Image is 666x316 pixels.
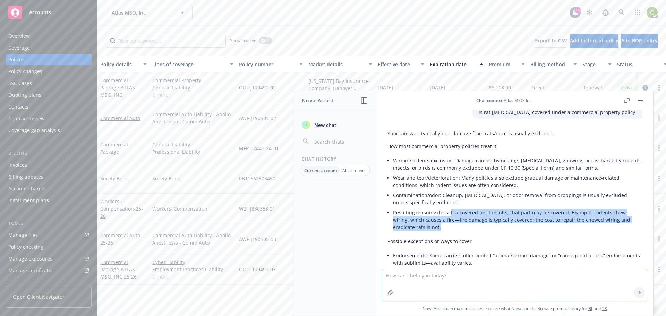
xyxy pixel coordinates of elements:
li: Resulting (ensuing) loss: If a covered peril results, that part may be covered. Example: rodents ... [393,207,642,232]
div: Lines of coverage [152,61,226,68]
span: Export to CSV [534,37,567,44]
p: All accounts [342,168,366,173]
div: Policy checking [8,241,43,253]
a: Contract review [6,113,92,124]
a: Invoices [6,160,92,171]
a: Policy checking [6,241,92,253]
div: Manage certificates [8,265,54,276]
div: Contract review [8,113,45,124]
span: Open Client Navigator [13,293,65,300]
a: more [655,265,663,274]
div: Manage files [8,230,38,241]
div: Policy changes [8,66,42,77]
span: $6,118.00 [489,84,511,91]
div: Policies [8,54,26,65]
span: Atlas MSO, Inc [112,9,172,16]
span: ODF-J190490-03 [239,266,276,273]
p: Possible exceptions or ways to cover [387,238,642,245]
a: Policy changes [6,66,92,77]
a: Coverage [6,42,92,53]
a: Commercial Property [152,77,233,84]
span: Active [620,85,634,91]
div: Market details [308,61,365,68]
div: Policy number [239,61,295,68]
div: Billing [6,150,92,157]
a: Account charges [6,183,92,194]
a: Workers' Compensation [100,198,143,219]
a: Policies [6,54,92,65]
a: Manage files [6,230,92,241]
div: Stage [582,61,604,68]
a: TR [602,306,607,311]
a: General Liability [152,141,233,148]
span: Nova Assist can make mistakes. Explore what Nova can do: Browse prompt library for and [379,301,650,316]
a: more [655,205,663,213]
a: General Liability [152,84,233,91]
span: AWF-J190505-02 [239,114,276,122]
div: SSC Cases [8,78,32,89]
li: Business income: Only applies if there is direct physical loss of or damage to covered property b... [393,268,642,292]
span: [DATE] [430,84,445,91]
div: : Atlas MSO, Inc [476,97,531,103]
a: Installment plans [6,195,92,206]
span: ODF-J190490-02 [239,84,276,91]
a: Accounts [6,3,92,22]
a: Switch app [631,6,644,19]
a: Search [615,6,629,19]
a: Manage exposures [6,253,92,264]
a: Billing updates [6,171,92,182]
div: Policy details [100,61,139,68]
h1: Nova Assist [302,97,334,104]
button: Export to CSV [534,34,567,48]
img: photo [647,7,658,18]
a: Coverage gap analysis [6,125,92,136]
button: Stage [580,56,614,72]
button: Policy number [236,56,306,72]
a: Professional Liability [152,148,233,155]
div: Premium [489,61,517,68]
a: Commercial Auto Liability - Apollo Anesthesia - Comm Auto [152,111,233,125]
span: W2F J830358 01 [239,205,275,212]
a: Manage claims [6,277,92,288]
button: New chat [299,119,371,131]
span: Accounts [29,10,51,15]
input: Search chats [313,137,368,146]
a: Report a Bug [599,6,613,19]
p: is rat [MEDICAL_DATA] covered under a commercial property policy [479,109,635,116]
span: Renewal [582,84,602,91]
button: Effective date [375,56,427,72]
a: circleInformation [641,84,649,92]
span: [DATE] [378,84,393,91]
p: Current account [304,168,338,173]
div: Invoices [8,160,27,171]
a: Commercial Package [100,77,135,98]
span: New chat [313,121,336,129]
button: Add BOR policy [621,34,658,48]
button: Lines of coverage [150,56,236,72]
a: more [655,235,663,243]
span: Add BOR policy [621,37,658,44]
a: Cyber Liability [152,258,233,266]
a: Contacts [6,101,92,112]
p: How most commercial property policies treat it [387,143,642,150]
a: more [655,84,663,92]
div: Coverage [8,42,30,53]
div: Quoting plans [8,89,41,101]
div: Billing method [530,61,569,68]
li: Vermin/rodents exclusion: Damage caused by nesting, [MEDICAL_DATA], gnawing, or discharge by rode... [393,155,642,173]
div: Effective date [378,61,417,68]
button: Expiration date [427,56,486,72]
div: Overview [8,31,30,42]
a: Commercial Auto Liability - Apollo Anesthesia - Comm Auto [152,232,233,246]
a: Surety Bond [100,175,129,182]
div: Coverage gap analysis [8,125,60,136]
a: more [655,114,663,122]
div: Manage exposures [8,253,52,264]
a: Workers' Compensation [152,205,233,212]
button: Market details [306,56,375,72]
li: Wear and tear/deterioration: Many policies also exclude gradual damage or maintenance-related con... [393,173,642,190]
a: Surety Bond [152,175,233,182]
span: PB11562508450 [239,175,275,182]
div: Status [617,61,659,68]
a: Stop snowing [583,6,597,19]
